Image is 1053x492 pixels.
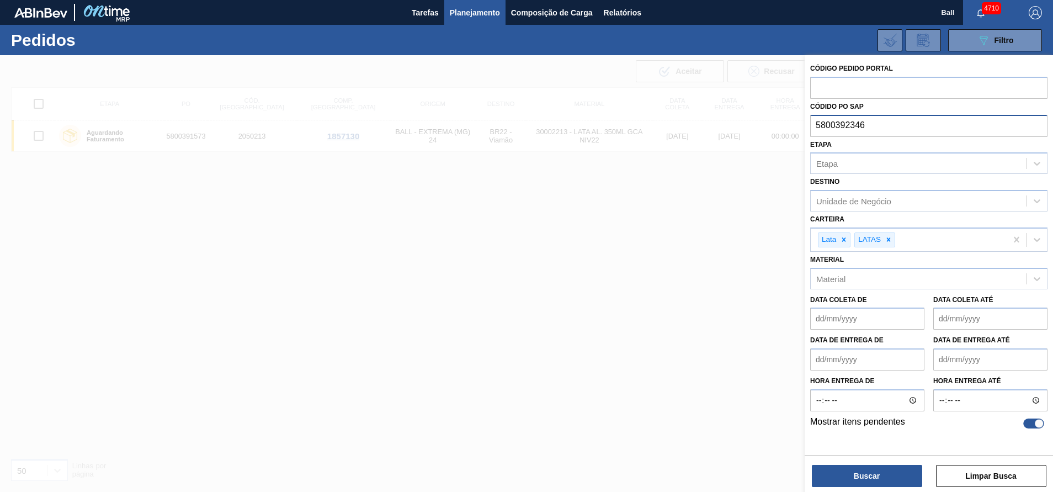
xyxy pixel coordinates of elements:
[810,417,905,430] label: Mostrar itens pendentes
[816,197,891,206] div: Unidade de Negócio
[933,308,1047,330] input: dd/mm/yyyy
[818,233,838,247] div: Lata
[810,141,832,149] label: Etapa
[11,34,176,46] h1: Pedidos
[810,178,839,186] label: Destino
[933,373,1047,389] label: Hora entrega até
[855,233,882,247] div: LATAS
[878,29,902,51] div: Importar Negociações dos Pedidos
[810,308,924,330] input: dd/mm/yyyy
[810,65,893,72] label: Código Pedido Portal
[604,6,641,19] span: Relatórios
[906,29,941,51] div: Solicitação de Revisão de Pedidos
[933,296,993,304] label: Data coleta até
[948,29,1042,51] button: Filtro
[933,348,1047,371] input: dd/mm/yyyy
[810,256,844,263] label: Material
[810,348,924,371] input: dd/mm/yyyy
[412,6,439,19] span: Tarefas
[816,274,845,283] div: Material
[963,5,998,20] button: Notificações
[14,8,67,18] img: TNhmsLtSVTkK8tSr43FrP2fwEKptu5GPRR3wAAAABJRU5ErkJggg==
[511,6,593,19] span: Composição de Carga
[810,373,924,389] label: Hora entrega de
[982,2,1001,14] span: 4710
[450,6,500,19] span: Planejamento
[995,36,1014,45] span: Filtro
[1029,6,1042,19] img: Logout
[810,103,864,110] label: Códido PO SAP
[810,296,866,304] label: Data coleta de
[810,336,884,344] label: Data de Entrega de
[810,215,844,223] label: Carteira
[816,159,838,168] div: Etapa
[933,336,1010,344] label: Data de Entrega até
